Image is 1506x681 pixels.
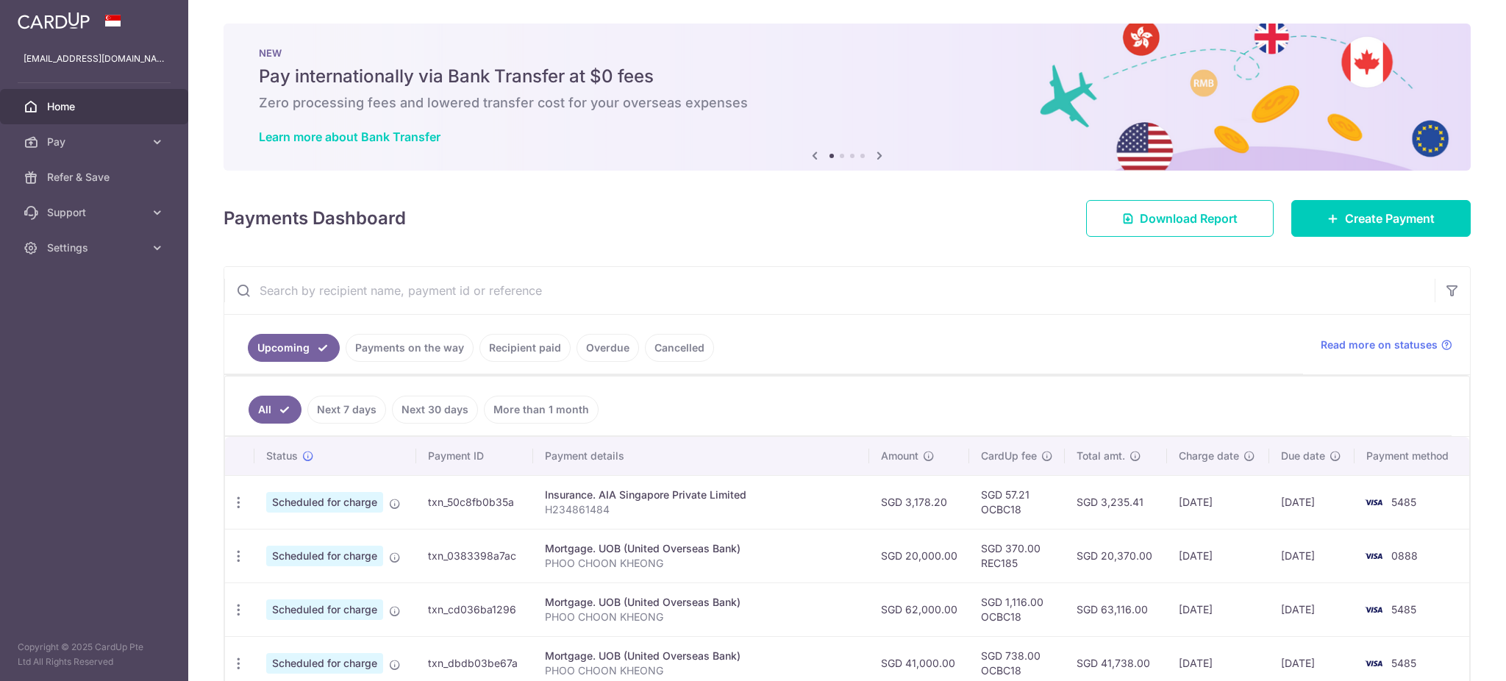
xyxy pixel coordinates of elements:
td: [DATE] [1269,475,1355,529]
td: SGD 3,178.20 [869,475,969,529]
td: [DATE] [1269,529,1355,582]
p: NEW [259,47,1435,59]
p: [EMAIL_ADDRESS][DOMAIN_NAME] [24,51,165,66]
td: SGD 62,000.00 [869,582,969,636]
h4: Payments Dashboard [224,205,406,232]
a: Overdue [577,334,639,362]
span: Pay [47,135,144,149]
a: Read more on statuses [1321,338,1452,352]
a: Download Report [1086,200,1274,237]
span: Amount [881,449,918,463]
td: SGD 57.21 OCBC18 [969,475,1065,529]
img: Bank Card [1359,655,1388,672]
a: Upcoming [248,334,340,362]
a: Learn more about Bank Transfer [259,129,440,144]
h6: Zero processing fees and lowered transfer cost for your overseas expenses [259,94,1435,112]
span: 0888 [1391,549,1418,562]
td: txn_cd036ba1296 [416,582,534,636]
div: Mortgage. UOB (United Overseas Bank) [545,541,857,556]
a: More than 1 month [484,396,599,424]
p: PHOO CHOON KHEONG [545,663,857,678]
td: SGD 20,370.00 [1065,529,1167,582]
span: Scheduled for charge [266,599,383,620]
p: H234861484 [545,502,857,517]
div: Insurance. AIA Singapore Private Limited [545,488,857,502]
img: Bank Card [1359,601,1388,618]
a: All [249,396,301,424]
span: Refer & Save [47,170,144,185]
td: SGD 20,000.00 [869,529,969,582]
h5: Pay internationally via Bank Transfer at $0 fees [259,65,1435,88]
th: Payment ID [416,437,534,475]
img: Bank Card [1359,547,1388,565]
th: Payment method [1355,437,1469,475]
td: [DATE] [1167,529,1269,582]
span: Charge date [1179,449,1239,463]
img: CardUp [18,12,90,29]
span: Support [47,205,144,220]
span: 5485 [1391,657,1416,669]
span: Total amt. [1077,449,1125,463]
div: Mortgage. UOB (United Overseas Bank) [545,649,857,663]
span: Download Report [1140,210,1238,227]
span: Settings [47,240,144,255]
span: 5485 [1391,603,1416,616]
span: Status [266,449,298,463]
span: Create Payment [1345,210,1435,227]
a: Recipient paid [479,334,571,362]
td: txn_0383398a7ac [416,529,534,582]
span: Home [47,99,144,114]
td: [DATE] [1167,475,1269,529]
td: SGD 370.00 REC185 [969,529,1065,582]
td: SGD 1,116.00 OCBC18 [969,582,1065,636]
p: PHOO CHOON KHEONG [545,610,857,624]
iframe: Opens a widget where you can find more information [1412,637,1491,674]
span: Scheduled for charge [266,492,383,513]
img: Bank transfer banner [224,24,1471,171]
a: Next 30 days [392,396,478,424]
td: SGD 63,116.00 [1065,582,1167,636]
img: Bank Card [1359,493,1388,511]
td: [DATE] [1167,582,1269,636]
a: Create Payment [1291,200,1471,237]
td: SGD 3,235.41 [1065,475,1167,529]
span: Scheduled for charge [266,653,383,674]
span: Scheduled for charge [266,546,383,566]
span: Read more on statuses [1321,338,1438,352]
a: Payments on the way [346,334,474,362]
span: 5485 [1391,496,1416,508]
input: Search by recipient name, payment id or reference [224,267,1435,314]
p: PHOO CHOON KHEONG [545,556,857,571]
span: Due date [1281,449,1325,463]
th: Payment details [533,437,868,475]
a: Next 7 days [307,396,386,424]
td: txn_50c8fb0b35a [416,475,534,529]
a: Cancelled [645,334,714,362]
div: Mortgage. UOB (United Overseas Bank) [545,595,857,610]
span: CardUp fee [981,449,1037,463]
td: [DATE] [1269,582,1355,636]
